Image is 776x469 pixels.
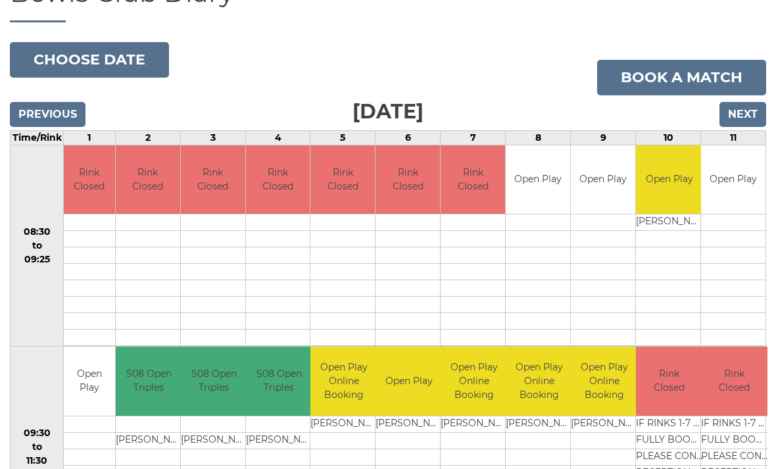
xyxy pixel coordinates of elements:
[115,131,180,145] td: 2
[181,433,247,449] td: [PERSON_NAME]
[246,433,312,449] td: [PERSON_NAME]
[441,131,506,145] td: 7
[116,146,180,215] td: Rink Closed
[10,43,169,78] button: Choose date
[10,103,85,128] input: Previous
[636,449,702,466] td: PLEASE CONTACT
[376,347,442,416] td: Open Play
[64,131,116,145] td: 1
[376,416,442,433] td: [PERSON_NAME]
[441,416,507,433] td: [PERSON_NAME]
[441,347,507,416] td: Open Play Online Booking
[701,449,767,466] td: PLEASE CONTACT
[571,131,636,145] td: 9
[116,347,182,416] td: S08 Open Triples
[441,146,505,215] td: Rink Closed
[636,433,702,449] td: FULLY BOOKED
[246,146,310,215] td: Rink Closed
[701,146,765,215] td: Open Play
[181,146,245,215] td: Rink Closed
[701,416,767,433] td: IF RINKS 1-7 ARE
[701,347,767,416] td: Rink Closed
[246,347,312,416] td: S08 Open Triples
[64,347,115,416] td: Open Play
[701,433,767,449] td: FULLY BOOKED
[506,347,572,416] td: Open Play Online Booking
[310,146,375,215] td: Rink Closed
[701,131,766,145] td: 11
[636,131,701,145] td: 10
[636,146,702,215] td: Open Play
[506,416,572,433] td: [PERSON_NAME]
[245,131,310,145] td: 4
[571,146,635,215] td: Open Play
[597,61,766,96] a: Book a match
[571,347,637,416] td: Open Play Online Booking
[506,146,570,215] td: Open Play
[636,347,702,416] td: Rink Closed
[506,131,571,145] td: 8
[310,131,376,145] td: 5
[636,416,702,433] td: IF RINKS 1-7 ARE
[11,131,64,145] td: Time/Rink
[719,103,766,128] input: Next
[116,433,182,449] td: [PERSON_NAME]
[180,131,245,145] td: 3
[571,416,637,433] td: [PERSON_NAME]
[310,416,377,433] td: [PERSON_NAME]
[181,347,247,416] td: S08 Open Triples
[11,145,64,347] td: 08:30 to 09:25
[636,215,702,232] td: [PERSON_NAME]
[376,131,441,145] td: 6
[310,347,377,416] td: Open Play Online Booking
[64,146,115,215] td: Rink Closed
[376,146,440,215] td: Rink Closed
